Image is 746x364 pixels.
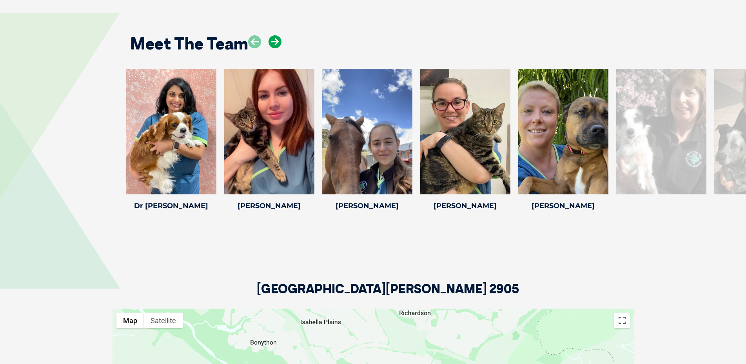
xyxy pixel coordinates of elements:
h4: [PERSON_NAME] [420,202,510,209]
h2: [GEOGRAPHIC_DATA][PERSON_NAME] 2905 [257,282,519,309]
button: Show street map [116,313,144,328]
h4: [PERSON_NAME] [224,202,314,209]
h4: [PERSON_NAME] [518,202,608,209]
h2: Meet The Team [130,35,248,52]
button: Toggle fullscreen view [614,313,630,328]
h4: Dr [PERSON_NAME] [126,202,216,209]
button: Show satellite imagery [144,313,183,328]
h4: [PERSON_NAME] [322,202,412,209]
